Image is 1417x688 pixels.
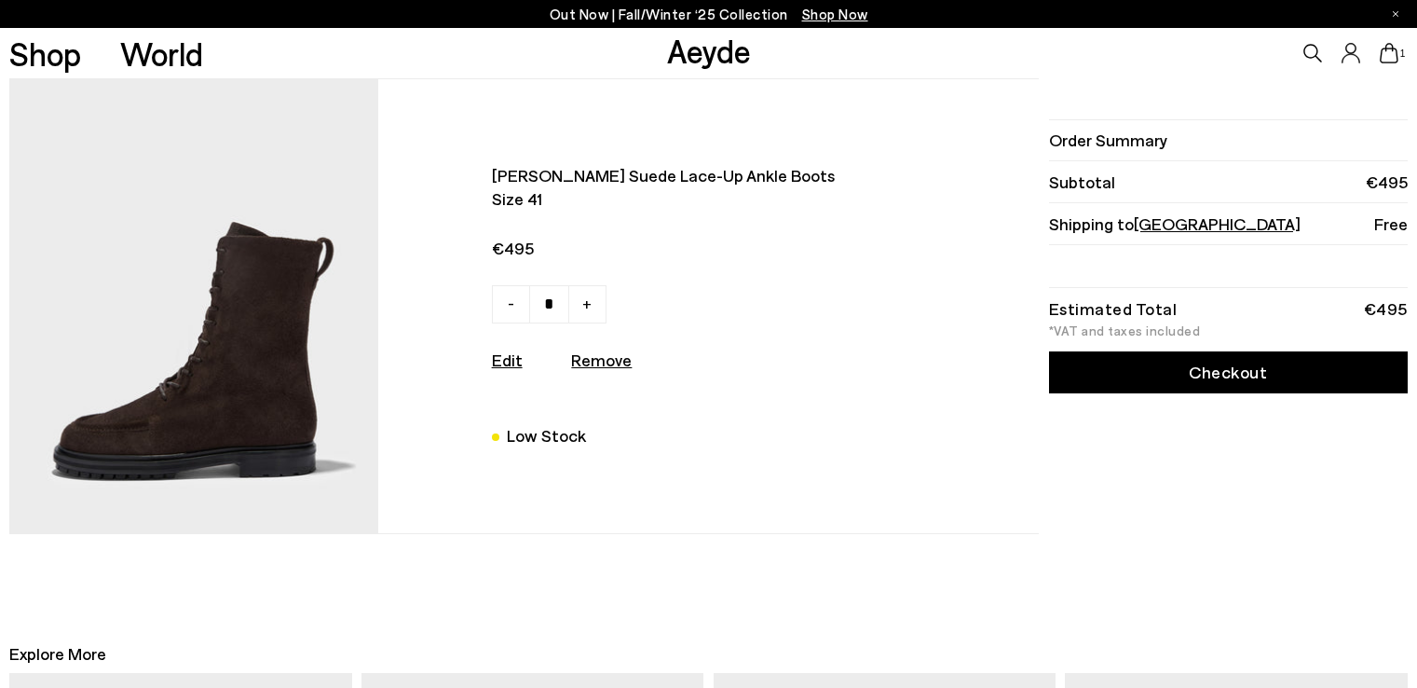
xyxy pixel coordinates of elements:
[9,79,377,533] img: AEYDE-TATE-COW-SUEDE-LEATHER-MOKA-1_580x.jpg
[550,3,868,26] p: Out Now | Fall/Winter ‘25 Collection
[1380,43,1398,63] a: 1
[571,350,632,370] u: Remove
[1049,213,1301,236] span: Shipping to
[582,292,592,314] span: +
[9,37,81,70] a: Shop
[492,285,530,323] a: -
[1049,302,1178,315] div: Estimated Total
[568,285,606,323] a: +
[508,292,514,314] span: -
[507,423,586,448] div: Low Stock
[1366,171,1408,194] span: €495
[1374,213,1408,236] span: Free
[492,164,893,187] span: [PERSON_NAME] suede lace-up ankle boots
[1398,48,1408,59] span: 1
[667,31,751,70] a: Aeyde
[1049,161,1408,203] li: Subtotal
[802,6,868,22] span: Navigate to /collections/new-in
[492,237,893,260] span: €495
[1364,302,1408,315] div: €495
[1049,324,1408,337] div: *VAT and taxes included
[492,350,523,370] a: Edit
[1134,213,1301,234] span: [GEOGRAPHIC_DATA]
[120,37,203,70] a: World
[492,187,893,211] span: Size 41
[1049,119,1408,161] li: Order Summary
[1049,351,1408,393] a: Checkout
